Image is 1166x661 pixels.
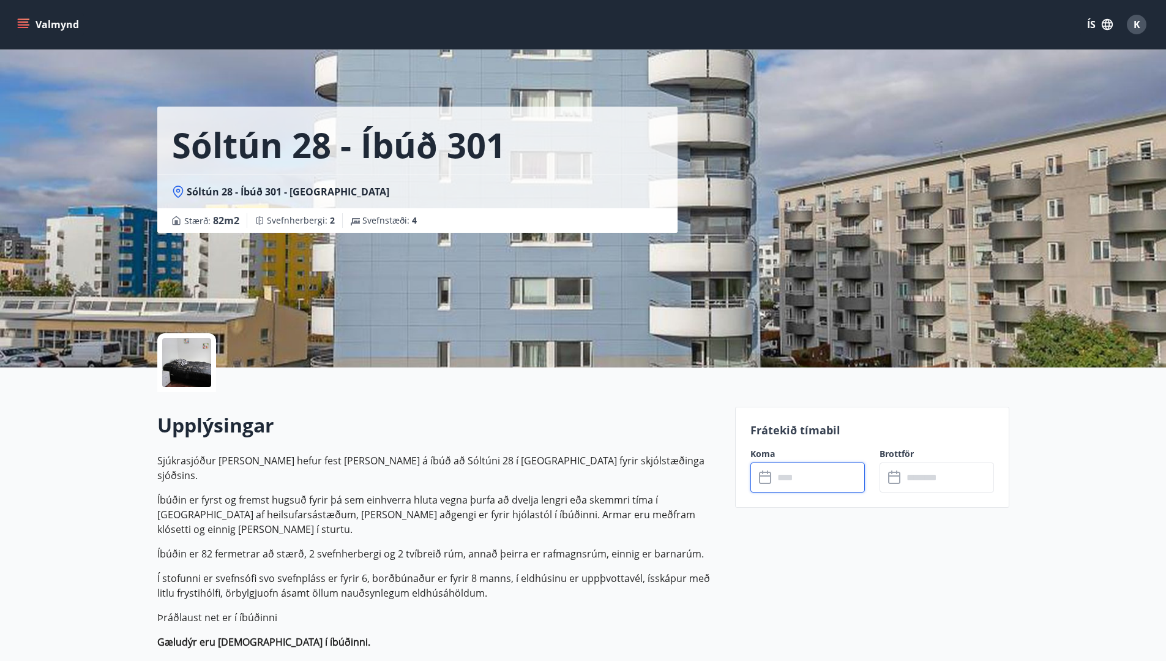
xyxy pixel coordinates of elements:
[330,214,335,226] span: 2
[157,546,720,561] p: Íbúðin er 82 fermetrar að stærð, 2 svefnherbergi og 2 tvíbreið rúm, annað þeirra er rafmagnsrúm, ...
[412,214,417,226] span: 4
[1080,13,1119,36] button: ÍS
[15,13,84,36] button: menu
[213,214,239,227] span: 82 m2
[750,422,994,438] p: Frátekið tímabil
[1134,18,1140,31] span: K
[157,412,720,439] h2: Upplýsingar
[750,448,865,460] label: Koma
[187,185,389,198] span: Sóltún 28 - Íbúð 301 - [GEOGRAPHIC_DATA]
[157,610,720,625] p: Þráðlaust net er í íbúðinni
[157,453,720,483] p: Sjúkrasjóður [PERSON_NAME] hefur fest [PERSON_NAME] á íbúð að Sóltúni 28 í [GEOGRAPHIC_DATA] fyri...
[172,121,506,168] h1: Sóltún 28 - íbúð 301
[880,448,994,460] label: Brottför
[157,493,720,537] p: Íbúðin er fyrst og fremst hugsuð fyrir þá sem einhverra hluta vegna þurfa að dvelja lengri eða sk...
[267,214,335,227] span: Svefnherbergi :
[157,635,370,649] strong: Gæludýr eru [DEMOGRAPHIC_DATA] í íbúðinni.
[362,214,417,227] span: Svefnstæði :
[184,213,239,228] span: Stærð :
[157,571,720,600] p: Í stofunni er svefnsófi svo svefnpláss er fyrir 6, borðbúnaður er fyrir 8 manns, í eldhúsinu er u...
[1122,10,1151,39] button: K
